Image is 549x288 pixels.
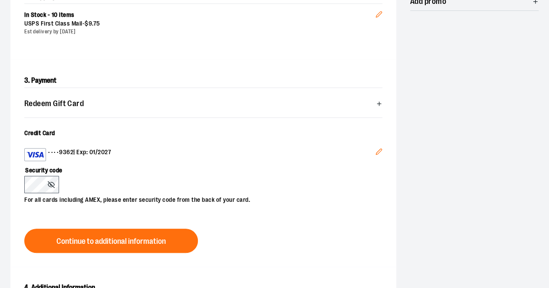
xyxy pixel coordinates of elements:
[24,129,55,136] span: Credit Card
[24,193,374,204] p: For all cards including AMEX, please enter security code from the back of your card.
[24,161,374,176] label: Security code
[24,100,84,108] span: Redeem Gift Card
[56,237,166,246] span: Continue to additional information
[368,141,389,165] button: Edit
[85,20,89,27] span: $
[24,11,375,19] div: In Stock - 10 items
[26,149,44,160] img: Visa card example showing the 16-digit card number on the front of the card
[92,20,93,27] span: .
[24,28,375,36] div: Est delivery by [DATE]
[24,229,198,253] button: Continue to additional information
[24,95,382,112] button: Redeem Gift Card
[24,19,375,28] div: USPS First Class Mail -
[24,148,375,161] div: •••• 9362 | Exp: 01/2027
[24,74,382,88] h2: 3. Payment
[89,20,92,27] span: 9
[93,20,100,27] span: 75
